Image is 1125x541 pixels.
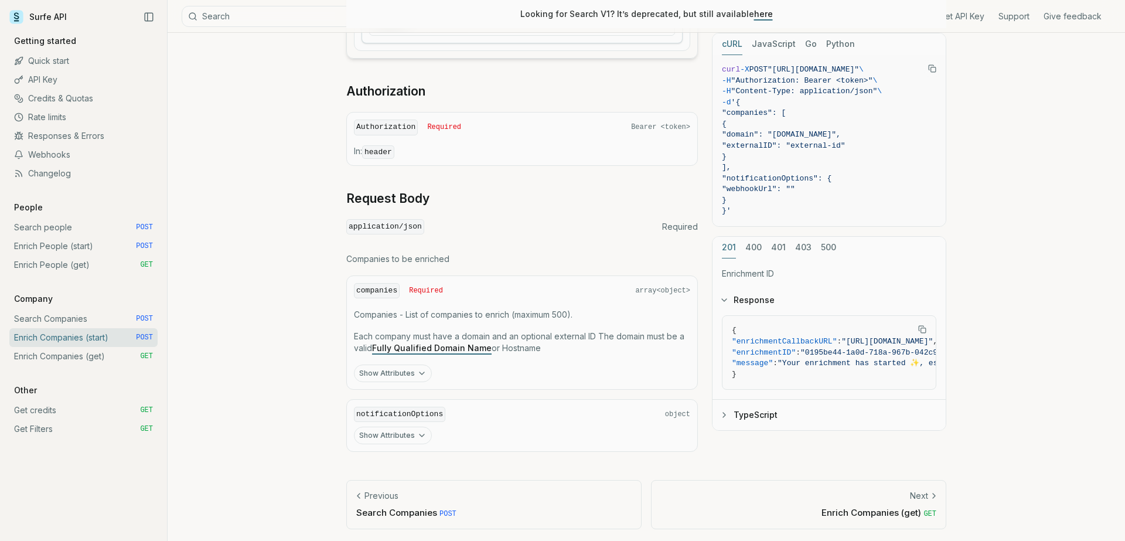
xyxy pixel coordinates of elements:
span: '{ [731,98,741,107]
span: POST [136,223,153,232]
span: } [722,196,727,205]
span: array<object> [635,286,690,295]
p: Companies to be enriched [346,253,698,265]
button: Python [826,33,855,55]
a: Get API Key [939,11,984,22]
span: POST [439,510,456,518]
p: Previous [364,490,398,502]
span: : [773,359,778,368]
span: { [722,120,727,128]
span: "Your enrichment has started ✨, estimated time: 2 seconds." [778,359,1052,368]
button: Response [712,285,946,315]
a: Webhooks [9,145,158,164]
p: People [9,202,47,213]
span: GET [140,352,153,361]
span: GET [140,260,153,270]
a: Get credits GET [9,401,158,420]
button: Go [805,33,817,55]
span: \ [872,76,877,85]
span: "[URL][DOMAIN_NAME]" [841,337,933,346]
button: Collapse Sidebar [140,8,158,26]
a: Surfe API [9,8,67,26]
span: } [722,152,727,161]
button: 201 [722,237,736,258]
a: Support [998,11,1029,22]
span: POST [136,333,153,342]
button: 403 [795,237,812,258]
p: Search Companies [356,506,632,519]
p: Looking for Search V1? It’s deprecated, but still available [520,8,773,20]
span: : [837,337,841,346]
span: Required [409,286,443,295]
a: Enrich People (start) POST [9,237,158,256]
a: Request Body [346,190,429,207]
a: Authorization [346,83,425,100]
span: GET [140,406,153,415]
button: JavaScript [752,33,796,55]
a: Credits & Quotas [9,89,158,108]
a: PreviousSearch Companies POST [346,480,642,529]
p: Next [910,490,928,502]
p: Enrichment ID [722,268,936,280]
a: Enrich Companies (start) POST [9,328,158,347]
a: Enrich Companies (get) GET [9,347,158,366]
code: header [362,145,394,159]
a: Get Filters GET [9,420,158,438]
button: TypeScript [712,400,946,430]
span: -H [722,76,731,85]
span: "message" [732,359,773,368]
span: Required [662,221,698,233]
div: Response [712,315,946,399]
button: Search⌘K [182,6,475,27]
button: 500 [821,237,836,258]
code: notificationOptions [354,407,445,423]
span: { [732,326,737,335]
p: In: [354,145,690,158]
a: here [754,9,773,19]
a: Search people POST [9,218,158,237]
span: POST [136,241,153,251]
span: "companies": [ [722,108,786,117]
button: 401 [771,237,786,258]
span: \ [877,87,882,96]
a: Rate limits [9,108,158,127]
span: -H [722,87,731,96]
span: "notificationOptions": { [722,174,831,183]
code: Authorization [354,120,418,135]
span: object [665,410,690,419]
a: Search Companies POST [9,309,158,328]
a: Changelog [9,164,158,183]
span: -d [722,98,731,107]
span: "[URL][DOMAIN_NAME]" [768,65,859,74]
span: "Content-Type: application/json" [731,87,878,96]
button: Show Attributes [354,365,432,382]
p: Enrich Companies (get) [661,506,936,519]
span: curl [722,65,740,74]
span: "0195be44-1a0d-718a-967b-042c9d17ffd7" [800,348,974,357]
a: Enrich People (get) GET [9,256,158,274]
span: Required [427,123,461,132]
span: GET [140,424,153,434]
span: "domain": "[DOMAIN_NAME]", [722,130,841,139]
span: : [796,348,800,357]
p: Companies - List of companies to enrich (maximum 500). [354,309,690,321]
span: ], [722,163,731,172]
span: POST [136,314,153,324]
a: API Key [9,70,158,89]
span: "enrichmentCallbackURL" [732,337,837,346]
span: "externalID": "external-id" [722,141,846,150]
span: "webhookUrl": "" [722,185,795,193]
span: }' [722,206,731,215]
p: Other [9,385,42,396]
span: "enrichmentID" [732,348,796,357]
span: "Authorization: Bearer <token>" [731,76,873,85]
span: -X [740,65,749,74]
code: companies [354,283,400,299]
span: } [732,370,737,379]
button: cURL [722,33,742,55]
p: Getting started [9,35,81,47]
a: Fully Qualified Domain Name [372,343,492,353]
span: POST [749,65,768,74]
span: , [933,337,937,346]
a: Give feedback [1044,11,1102,22]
